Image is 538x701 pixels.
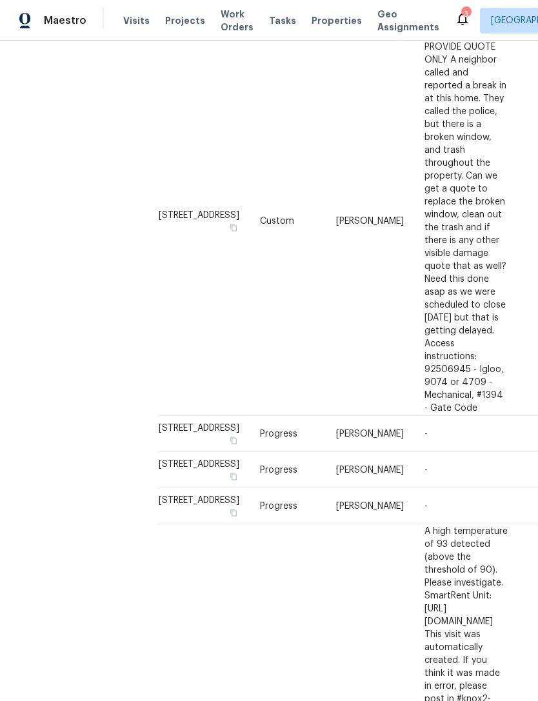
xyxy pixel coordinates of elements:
[158,27,250,416] td: [STREET_ADDRESS]
[326,416,414,452] td: [PERSON_NAME]
[250,27,326,416] td: Custom
[326,488,414,524] td: [PERSON_NAME]
[326,452,414,488] td: [PERSON_NAME]
[414,416,518,452] td: -
[312,14,362,27] span: Properties
[44,14,86,27] span: Maestro
[269,16,296,25] span: Tasks
[414,488,518,524] td: -
[250,452,326,488] td: Progress
[414,27,518,416] td: RaaS Project - PROVIDE QUOTE ONLY A neighbor called and reported a break in at this home. They ca...
[377,8,439,34] span: Geo Assignments
[123,14,150,27] span: Visits
[250,488,326,524] td: Progress
[228,471,239,482] button: Copy Address
[414,452,518,488] td: -
[165,14,205,27] span: Projects
[228,222,239,233] button: Copy Address
[250,416,326,452] td: Progress
[461,8,470,21] div: 3
[228,435,239,446] button: Copy Address
[158,416,250,452] td: [STREET_ADDRESS]
[326,27,414,416] td: [PERSON_NAME]
[228,507,239,518] button: Copy Address
[158,452,250,488] td: [STREET_ADDRESS]
[158,488,250,524] td: [STREET_ADDRESS]
[221,8,254,34] span: Work Orders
